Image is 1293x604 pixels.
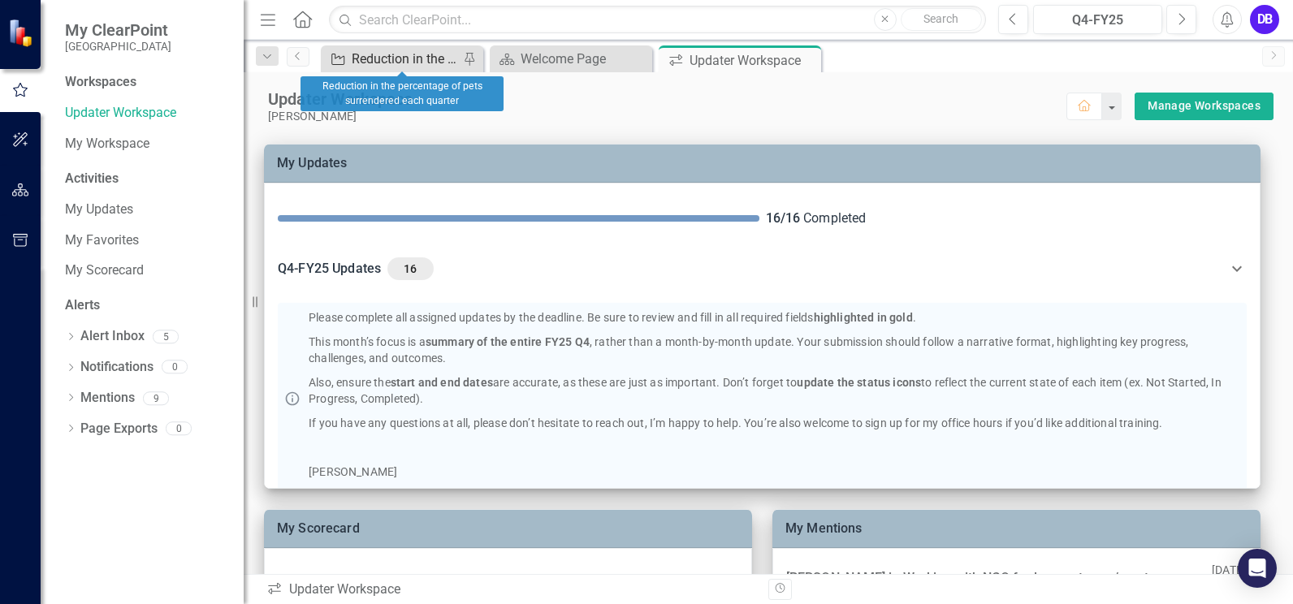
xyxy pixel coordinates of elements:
a: Mentions [80,389,135,408]
p: Also, ensure the are accurate, as these are just as important. Don’t forget to to reflect the cur... [309,374,1240,407]
a: Alert Inbox [80,327,145,346]
div: Reduction in the percentage of pets surrendered each quarter [352,49,459,69]
button: Q4-FY25 [1033,5,1162,34]
a: Page Exports [80,420,158,438]
div: Updater Workspace [690,50,817,71]
div: 5 [153,330,179,343]
div: Q4-FY25 Updates16 [265,241,1260,296]
div: Open Intercom Messenger [1238,549,1277,588]
p: If you have any questions at all, please don’t hesitate to reach out, I’m happy to help. You’re a... [309,415,1240,431]
a: My Workspace [65,135,227,153]
span: My ClearPoint [65,20,171,40]
span: Search [923,12,958,25]
input: Search ClearPoint... [329,6,986,34]
div: Q4-FY25 [1039,11,1157,30]
div: [PERSON_NAME] [268,110,1066,123]
button: Search [901,8,982,31]
a: My Updates [65,201,227,219]
button: Manage Workspaces [1135,93,1274,120]
div: 9 [143,391,169,405]
a: Manage Workspaces [1148,96,1261,116]
p: This month’s focus is a , rather than a month-by-month update. Your submission should follow a na... [309,334,1240,366]
strong: highlighted in gold [814,311,913,324]
div: Animal Control [278,568,719,591]
div: [PERSON_NAME] in [786,567,1161,589]
p: [PERSON_NAME] [309,464,1240,480]
a: My Scorecard [65,261,227,280]
a: My Mentions [785,520,863,536]
div: Workspaces [65,73,136,92]
div: 0 [162,360,188,374]
a: My Scorecard [277,520,360,536]
button: DB [1250,5,1279,34]
div: Welcome Page [521,49,648,69]
span: 16 [394,261,426,276]
a: My Favorites [65,231,227,250]
a: Notifications [80,358,154,377]
a: Reduction in the percentage of pets surrendered each quarter [325,49,459,69]
p: Please complete all assigned updates by the deadline. Be sure to review and fill in all required ... [309,309,1240,326]
strong: start and end dates [391,376,493,389]
small: [GEOGRAPHIC_DATA] [65,40,171,53]
a: Working with NGO for low cost spay/ neuter [903,570,1161,585]
div: 0 [166,422,192,436]
img: ClearPoint Strategy [8,19,37,47]
a: Updater Workspace [65,104,227,123]
div: 16 / 16 [766,209,801,228]
div: Reduction in the percentage of pets surrendered each quarter [301,76,504,111]
strong: update the status icons [797,376,921,389]
div: Q4-FY25 Updates [278,257,1227,280]
div: split button [1135,93,1274,120]
p: [DATE] [1212,562,1247,586]
div: Animal Control [265,562,751,598]
a: My Updates [277,155,348,170]
div: Activities [65,170,227,188]
strong: summary of the entire FY25 Q4 [426,335,590,348]
a: Welcome Page [494,49,648,69]
div: Updater Workspace [268,88,1066,110]
div: Updater Workspace [266,580,756,599]
div: Completed [766,209,1248,228]
div: Alerts [65,296,227,315]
